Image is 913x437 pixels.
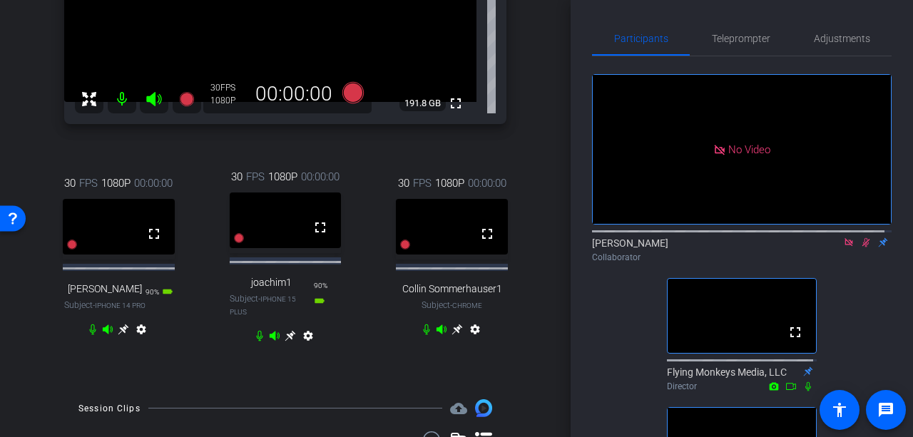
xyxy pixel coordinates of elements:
[134,175,173,191] span: 00:00:00
[479,225,496,242] mat-icon: fullscreen
[831,401,848,418] mat-icon: accessibility
[787,324,804,341] mat-icon: fullscreen
[301,169,340,185] span: 00:00:00
[231,169,243,185] span: 30
[230,295,296,316] span: iPhone 15 Plus
[246,82,342,106] div: 00:00:00
[466,324,484,341] mat-icon: settings
[452,302,482,309] span: Chrome
[592,251,892,264] div: Collaborator
[422,299,482,312] span: Subject
[402,283,502,295] span: Collin Sommerhauser1
[450,400,467,417] span: Destinations for your clips
[877,401,894,418] mat-icon: message
[667,365,817,393] div: Flying Monkeys Media, LLC
[398,175,409,191] span: 30
[68,283,142,295] span: [PERSON_NAME]
[78,401,141,416] div: Session Clips
[95,302,146,309] span: iPhone 14 Pro
[300,330,317,347] mat-icon: settings
[312,219,329,236] mat-icon: fullscreen
[314,295,325,307] mat-icon: battery_std
[251,277,292,289] span: joachim1
[79,175,98,191] span: FPS
[468,175,506,191] span: 00:00:00
[814,34,870,43] span: Adjustments
[268,169,297,185] span: 1080P
[592,236,892,264] div: [PERSON_NAME]
[728,143,770,155] span: No Video
[667,380,817,393] div: Director
[258,294,260,304] span: -
[450,300,452,310] span: -
[246,169,265,185] span: FPS
[230,292,314,318] span: Subject
[133,324,150,341] mat-icon: settings
[64,299,146,312] span: Subject
[220,83,235,93] span: FPS
[101,175,131,191] span: 1080P
[712,34,770,43] span: Teleprompter
[435,175,464,191] span: 1080P
[450,400,467,417] mat-icon: cloud_upload
[93,300,95,310] span: -
[162,286,173,297] mat-icon: battery_std
[447,95,464,112] mat-icon: fullscreen
[210,82,246,93] div: 30
[146,288,159,296] span: 90%
[210,95,246,106] div: 1080P
[314,282,327,289] span: 90%
[64,175,76,191] span: 30
[146,225,163,242] mat-icon: fullscreen
[475,399,492,416] img: Session clips
[399,95,446,112] span: 191.8 GB
[614,34,668,43] span: Participants
[413,175,432,191] span: FPS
